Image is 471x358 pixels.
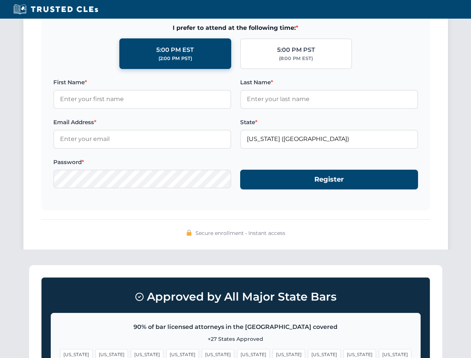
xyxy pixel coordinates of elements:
[51,287,421,307] h3: Approved by All Major State Bars
[60,335,411,343] p: +27 States Approved
[53,90,231,109] input: Enter your first name
[53,158,231,167] label: Password
[53,118,231,127] label: Email Address
[186,230,192,236] img: 🔒
[158,55,192,62] div: (2:00 PM PST)
[240,78,418,87] label: Last Name
[240,90,418,109] input: Enter your last name
[195,229,285,237] span: Secure enrollment • Instant access
[240,130,418,148] input: Florida (FL)
[240,118,418,127] label: State
[279,55,313,62] div: (8:00 PM EST)
[156,45,194,55] div: 5:00 PM EST
[53,78,231,87] label: First Name
[277,45,315,55] div: 5:00 PM PST
[11,4,100,15] img: Trusted CLEs
[53,23,418,33] span: I prefer to attend at the following time:
[240,170,418,189] button: Register
[60,322,411,332] p: 90% of bar licensed attorneys in the [GEOGRAPHIC_DATA] covered
[53,130,231,148] input: Enter your email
